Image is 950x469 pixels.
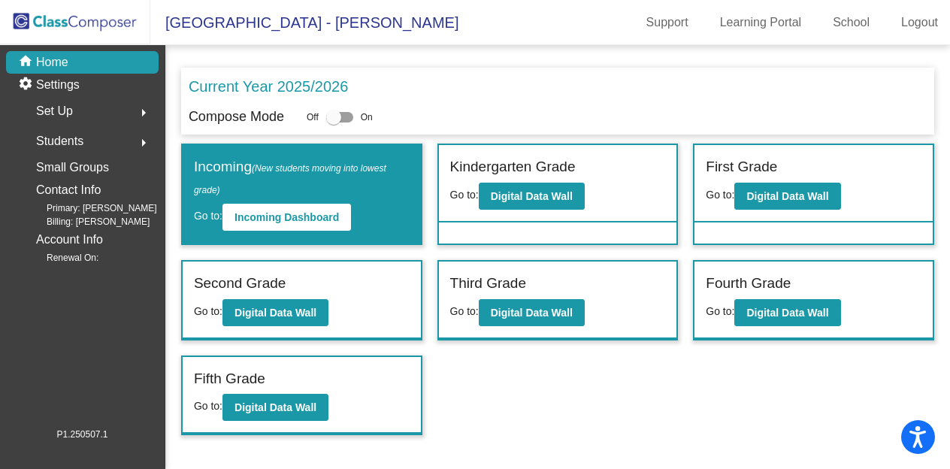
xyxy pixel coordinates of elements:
label: Fourth Grade [706,273,791,295]
span: Go to: [450,189,479,201]
span: Go to: [194,400,222,412]
label: Third Grade [450,273,526,295]
label: Second Grade [194,273,286,295]
mat-icon: home [18,53,36,71]
p: Contact Info [36,180,101,201]
span: Go to: [706,189,734,201]
p: Compose Mode [189,107,284,127]
label: Fifth Grade [194,368,265,390]
button: Digital Data Wall [222,394,328,421]
button: Incoming Dashboard [222,204,351,231]
p: Current Year 2025/2026 [189,75,348,98]
span: Primary: [PERSON_NAME] [23,201,157,215]
p: Small Groups [36,157,109,178]
b: Digital Data Wall [491,307,573,319]
label: Incoming [194,156,410,199]
b: Digital Data Wall [491,190,573,202]
p: Home [36,53,68,71]
button: Digital Data Wall [479,299,585,326]
a: School [821,11,882,35]
button: Digital Data Wall [479,183,585,210]
a: Learning Portal [708,11,814,35]
span: Off [307,110,319,124]
span: On [361,110,373,124]
a: Support [634,11,700,35]
span: Set Up [36,101,73,122]
mat-icon: settings [18,76,36,94]
span: Students [36,131,83,152]
span: Go to: [706,305,734,317]
span: Go to: [194,210,222,222]
p: Account Info [36,229,103,250]
p: Settings [36,76,80,94]
b: Digital Data Wall [234,401,316,413]
b: Incoming Dashboard [234,211,339,223]
label: Kindergarten Grade [450,156,576,178]
button: Digital Data Wall [222,299,328,326]
mat-icon: arrow_right [135,134,153,152]
b: Digital Data Wall [746,307,828,319]
label: First Grade [706,156,777,178]
mat-icon: arrow_right [135,104,153,122]
b: Digital Data Wall [746,190,828,202]
b: Digital Data Wall [234,307,316,319]
a: Logout [889,11,950,35]
span: Billing: [PERSON_NAME] [23,215,150,228]
span: (New students moving into lowest grade) [194,163,386,195]
span: Go to: [194,305,222,317]
span: Go to: [450,305,479,317]
button: Digital Data Wall [734,299,840,326]
button: Digital Data Wall [734,183,840,210]
span: Renewal On: [23,251,98,265]
span: [GEOGRAPHIC_DATA] - [PERSON_NAME] [150,11,458,35]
